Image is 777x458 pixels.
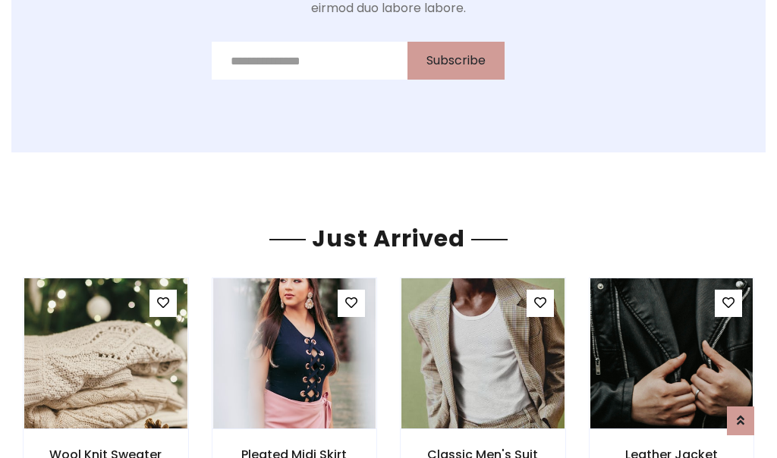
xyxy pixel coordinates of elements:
[306,222,471,255] span: Just Arrived
[407,42,505,80] button: Subscribe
